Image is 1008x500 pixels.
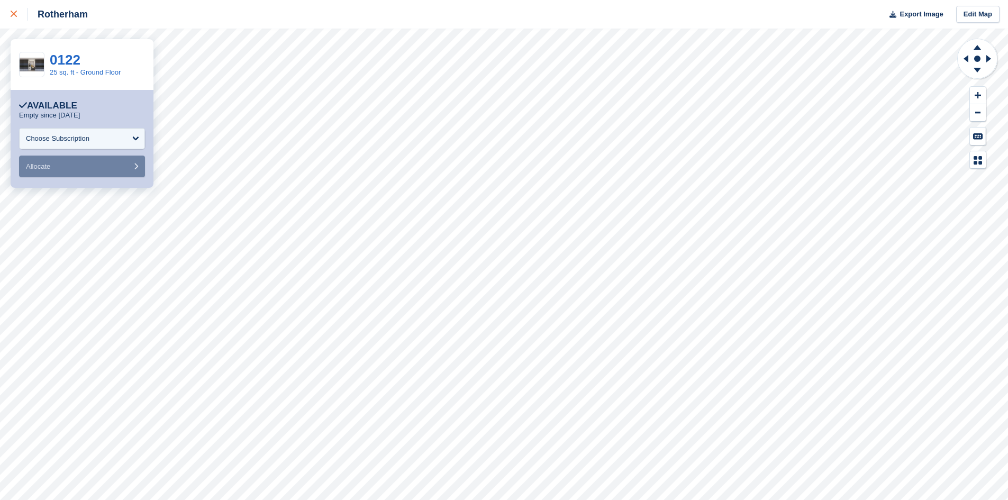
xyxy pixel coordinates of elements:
button: Export Image [883,6,943,23]
button: Allocate [19,156,145,177]
div: Available [19,101,77,111]
button: Zoom In [970,87,986,104]
span: Export Image [900,9,943,20]
div: Choose Subscription [26,133,89,144]
div: Rotherham [28,8,88,21]
a: Edit Map [956,6,1000,23]
span: Allocate [26,162,50,170]
button: Map Legend [970,151,986,169]
img: 25%20SQ.FT.jpg [20,58,44,71]
p: Empty since [DATE] [19,111,80,120]
a: 25 sq. ft - Ground Floor [50,68,121,76]
button: Keyboard Shortcuts [970,128,986,145]
a: 0122 [50,52,80,68]
button: Zoom Out [970,104,986,122]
